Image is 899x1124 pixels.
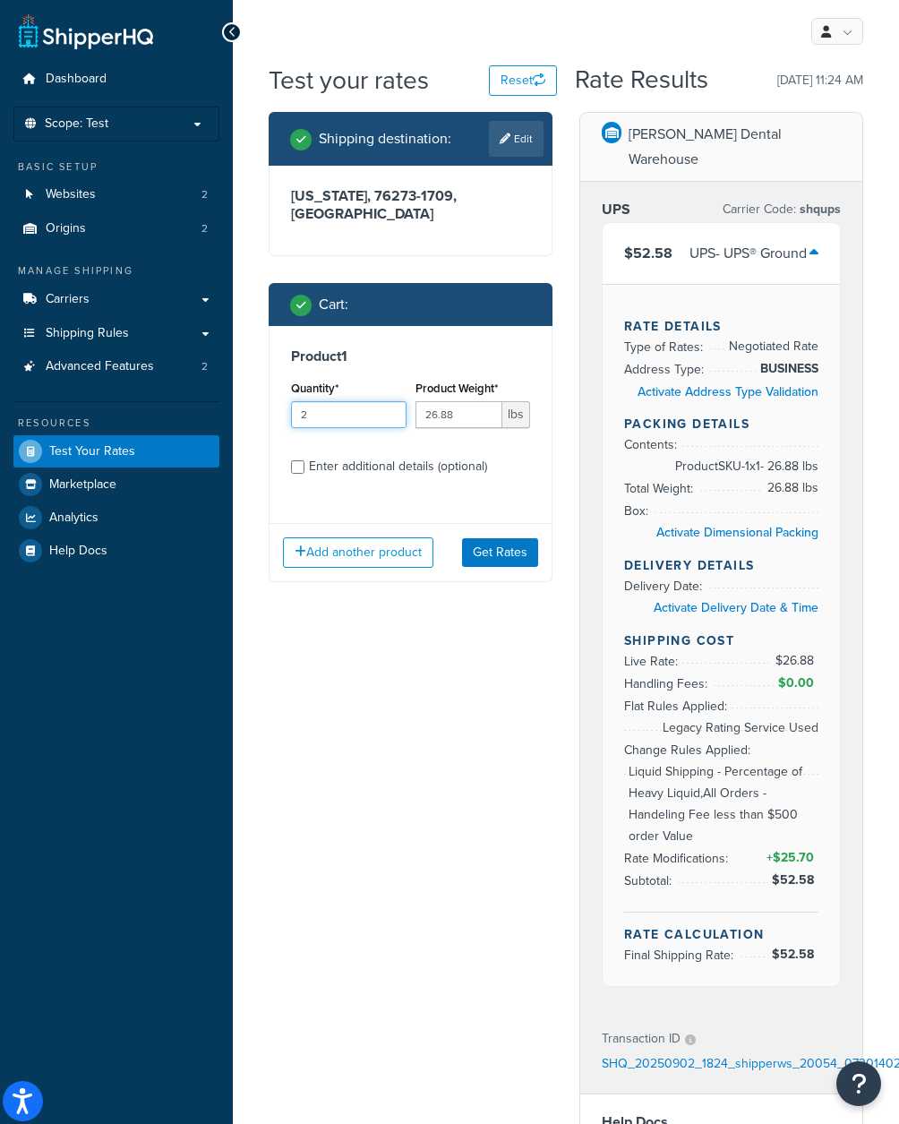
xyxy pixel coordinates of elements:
span: Subtotal: [624,871,676,890]
span: Type of Rates: [624,338,707,356]
span: Rate Modifications: [624,849,732,868]
input: 0.0 [291,401,407,428]
span: Liquid Shipping - Percentage of Heavy Liquid,All Orders - Handeling Fee less than $500 order Value [624,761,818,847]
li: Advanced Features [13,350,219,383]
h2: Shipping destination : [319,131,451,147]
label: Quantity* [291,382,338,395]
a: Shipping Rules [13,317,219,350]
span: Legacy Rating Service Used [658,717,818,739]
h4: Rate Details [624,317,818,336]
span: Change Rules Applied: [624,741,755,759]
button: Open Resource Center [836,1061,881,1106]
button: Reset [489,65,557,96]
span: 2 [201,221,208,236]
span: Test Your Rates [49,444,135,459]
span: Websites [46,187,96,202]
span: shqups [796,200,841,219]
span: $52.58 [624,243,672,263]
span: Total Weight: [624,479,698,498]
span: BUSINESS [756,358,818,380]
h3: Product 1 [291,347,530,365]
p: Carrier Code: [723,197,841,222]
span: $26.88 [775,651,818,670]
a: Help Docs [13,535,219,567]
h4: Rate Calculation [624,925,818,944]
h3: UPS [602,201,630,219]
input: 0.00 [415,401,503,428]
span: $0.00 [778,674,818,692]
div: Resources [13,416,219,431]
span: Flat Rules Applied: [624,697,732,716]
h2: Rate Results [575,66,708,94]
div: Manage Shipping [13,263,219,279]
input: Enter additional details (optional) [291,460,304,474]
span: Help Docs [49,544,107,559]
div: Basic Setup [13,159,219,175]
h3: [US_STATE], 76273-1709 , [GEOGRAPHIC_DATA] [291,187,530,223]
span: Carriers [46,292,90,307]
h4: Delivery Details [624,556,818,575]
span: Negotiated Rate [724,336,818,357]
span: Product SKU-1 x 1 - 26.88 lbs [671,456,818,477]
p: [PERSON_NAME] Dental Warehouse [629,122,841,172]
span: Origins [46,221,86,236]
a: Activate Delivery Date & Time [654,598,818,617]
span: Advanced Features [46,359,154,374]
a: Marketplace [13,468,219,501]
a: Advanced Features2 [13,350,219,383]
span: Address Type: [624,360,708,379]
h1: Test your rates [269,63,429,98]
a: Activate Dimensional Packing [656,523,818,542]
p: Transaction ID [602,1026,681,1051]
span: Analytics [49,511,98,526]
h2: Cart : [319,296,348,313]
span: 26.88 lbs [763,477,818,499]
a: Origins2 [13,212,219,245]
span: $25.70 [773,848,818,867]
label: Product Weight* [415,382,498,395]
span: 2 [201,359,208,374]
a: Carriers [13,283,219,316]
h4: Shipping Cost [624,631,818,650]
h4: Packing Details [624,415,818,433]
span: $52.58 [772,945,818,964]
span: + [763,847,818,869]
span: Dashboard [46,72,107,87]
p: [DATE] 11:24 AM [777,68,863,93]
button: Add another product [283,537,433,568]
li: Websites [13,178,219,211]
li: Origins [13,212,219,245]
span: Box: [624,502,653,520]
a: Analytics [13,502,219,534]
a: Websites2 [13,178,219,211]
span: $52.58 [772,871,818,889]
button: Get Rates [462,538,538,567]
div: Enter additional details (optional) [309,454,487,479]
a: Dashboard [13,63,219,96]
a: Test Your Rates [13,435,219,468]
span: Handling Fees: [624,674,712,693]
span: 2 [201,187,208,202]
span: Contents: [624,435,681,454]
span: Live Rate: [624,652,682,671]
span: Shipping Rules [46,326,129,341]
a: Edit [489,121,544,157]
a: Activate Address Type Validation [638,382,818,401]
span: Scope: Test [45,116,108,132]
span: lbs [502,401,530,428]
span: Delivery Date: [624,577,706,596]
div: UPS - UPS® Ground [689,241,807,266]
span: Final Shipping Rate: [624,946,738,965]
span: Marketplace [49,477,116,493]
